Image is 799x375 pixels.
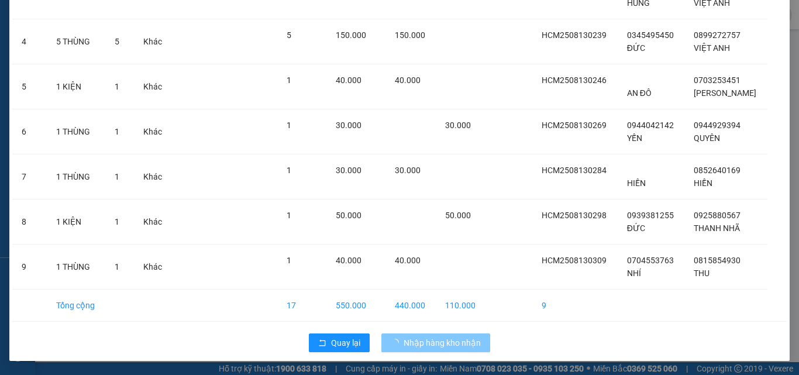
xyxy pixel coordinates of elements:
[694,166,741,175] span: 0852640169
[115,217,119,226] span: 1
[385,290,436,322] td: 440.000
[318,339,326,348] span: rollback
[627,178,646,188] span: HIỀN
[542,75,607,85] span: HCM2508130246
[395,256,421,265] span: 40.000
[694,88,756,98] span: [PERSON_NAME]
[694,178,712,188] span: HIỀN
[47,64,105,109] td: 1 KIỆN
[627,121,674,130] span: 0944042142
[627,88,652,98] span: AN ĐÔ
[627,30,674,40] span: 0345495450
[331,336,360,349] span: Quay lại
[694,223,740,233] span: THANH NHÃ
[336,30,366,40] span: 150.000
[336,121,361,130] span: 30.000
[12,245,47,290] td: 9
[336,75,361,85] span: 40.000
[694,269,710,278] span: THU
[694,256,741,265] span: 0815854930
[436,290,486,322] td: 110.000
[694,43,730,53] span: VIỆT ANH
[627,211,674,220] span: 0939381255
[287,121,291,130] span: 1
[395,75,421,85] span: 40.000
[277,290,327,322] td: 17
[395,30,425,40] span: 150.000
[445,121,471,130] span: 30.000
[694,133,720,143] span: QUYÊN
[336,211,361,220] span: 50.000
[115,172,119,181] span: 1
[542,211,607,220] span: HCM2508130298
[12,109,47,154] td: 6
[115,127,119,136] span: 1
[287,75,291,85] span: 1
[381,333,490,352] button: Nhập hàng kho nhận
[287,30,291,40] span: 5
[47,19,105,64] td: 5 THÙNG
[542,256,607,265] span: HCM2508130309
[326,290,385,322] td: 550.000
[134,154,172,199] td: Khác
[287,256,291,265] span: 1
[134,199,172,245] td: Khác
[12,64,47,109] td: 5
[627,133,642,143] span: YẾN
[532,290,618,322] td: 9
[134,245,172,290] td: Khác
[336,166,361,175] span: 30.000
[445,211,471,220] span: 50.000
[694,75,741,85] span: 0703253451
[115,262,119,271] span: 1
[336,256,361,265] span: 40.000
[542,166,607,175] span: HCM2508130284
[47,109,105,154] td: 1 THÙNG
[115,37,119,46] span: 5
[287,166,291,175] span: 1
[542,30,607,40] span: HCM2508130239
[287,211,291,220] span: 1
[12,19,47,64] td: 4
[47,199,105,245] td: 1 KIỆN
[627,256,674,265] span: 0704553763
[627,43,645,53] span: ĐỨC
[134,109,172,154] td: Khác
[627,269,641,278] span: NHÍ
[309,333,370,352] button: rollbackQuay lại
[134,19,172,64] td: Khác
[694,30,741,40] span: 0899272757
[694,211,741,220] span: 0925880567
[47,245,105,290] td: 1 THÙNG
[47,290,105,322] td: Tổng cộng
[134,64,172,109] td: Khác
[47,154,105,199] td: 1 THÙNG
[115,82,119,91] span: 1
[395,166,421,175] span: 30.000
[542,121,607,130] span: HCM2508130269
[391,339,404,347] span: loading
[627,223,645,233] span: ĐỨC
[12,199,47,245] td: 8
[404,336,481,349] span: Nhập hàng kho nhận
[694,121,741,130] span: 0944929394
[12,154,47,199] td: 7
